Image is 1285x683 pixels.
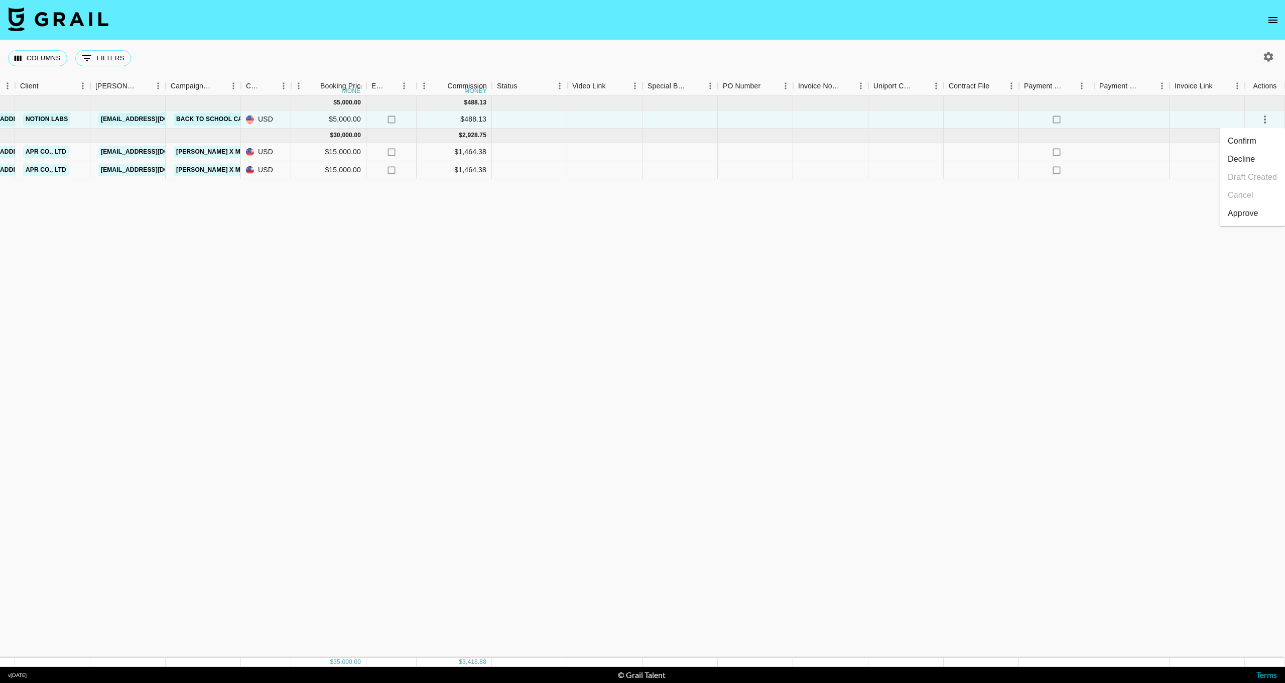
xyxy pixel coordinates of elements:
div: Payment Sent [1019,76,1094,96]
div: Booking Price [320,76,364,96]
div: Booker [90,76,166,96]
div: Expenses: Remove Commission? [366,76,417,96]
button: Menu [552,78,567,93]
button: Menu [75,78,90,93]
a: [PERSON_NAME] x Medicube [174,164,271,176]
div: [PERSON_NAME] [95,76,137,96]
button: Menu [276,78,291,93]
div: Currency [246,76,262,96]
button: select merge strategy [1256,111,1273,128]
button: Sort [1063,79,1077,93]
div: Status [492,76,567,96]
a: [EMAIL_ADDRESS][DOMAIN_NAME] [98,113,211,126]
button: Sort [989,79,1003,93]
div: $ [464,98,468,107]
div: Actions [1245,76,1285,96]
button: Sort [606,79,620,93]
button: Sort [39,79,53,93]
a: Terms [1256,670,1277,679]
a: Notion Labs [23,113,70,126]
a: Back to School Campaign [174,113,269,126]
button: Sort [385,79,400,93]
button: Sort [839,79,853,93]
div: money [464,88,487,94]
a: [PERSON_NAME] x Medicube [174,146,271,158]
a: APR Co., Ltd [23,146,69,158]
div: 3,416.88 [462,658,486,666]
button: Sort [262,79,276,93]
button: Menu [627,78,642,93]
a: APR Co., Ltd [23,164,69,176]
div: USD [241,161,291,179]
div: $ [330,658,333,666]
div: USD [241,110,291,129]
div: USD [241,143,291,161]
button: Menu [226,78,241,93]
button: Show filters [75,50,131,66]
div: Actions [1253,76,1277,96]
div: $ [333,98,337,107]
button: Menu [291,78,306,93]
div: 2,928.75 [462,131,486,140]
div: Video Link [567,76,642,96]
button: Menu [1074,78,1089,93]
button: Sort [518,79,532,93]
div: 30,000.00 [333,131,361,140]
div: $15,000.00 [291,143,366,161]
div: $15,000.00 [291,161,366,179]
button: Sort [306,79,320,93]
button: Sort [1140,79,1154,93]
div: Client [20,76,39,96]
li: Confirm [1220,132,1285,150]
div: PO Number [718,76,793,96]
div: Approve [1228,207,1258,219]
img: Grail Talent [8,7,108,31]
button: open drawer [1263,10,1283,30]
div: Invoice Notes [793,76,868,96]
div: Client [15,76,90,96]
button: Menu [929,78,944,93]
button: Menu [778,78,793,93]
div: Uniport Contact Email [868,76,944,96]
button: Menu [853,78,868,93]
div: Special Booking Type [642,76,718,96]
div: Invoice Link [1170,76,1245,96]
button: Menu [1004,78,1019,93]
div: Status [497,76,518,96]
div: Video Link [572,76,606,96]
button: Sort [689,79,703,93]
div: 35,000.00 [333,658,361,666]
div: Contract File [949,76,989,96]
div: Campaign (Type) [171,76,212,96]
div: Payment Sent Date [1094,76,1170,96]
button: Menu [397,78,412,93]
div: 488.13 [467,98,486,107]
button: Menu [1230,78,1245,93]
button: Menu [1154,78,1170,93]
button: Sort [760,79,775,93]
a: [EMAIL_ADDRESS][DOMAIN_NAME] [98,146,211,158]
button: Select columns [8,50,67,66]
button: Sort [915,79,929,93]
div: Commission [447,76,487,96]
div: Payment Sent Date [1099,76,1140,96]
button: Sort [137,79,151,93]
div: $1,464.38 [417,161,492,179]
button: Sort [212,79,226,93]
div: Campaign (Type) [166,76,241,96]
div: Contract File [944,76,1019,96]
div: Invoice Link [1175,76,1213,96]
div: Invoice Notes [798,76,839,96]
button: Sort [1213,79,1227,93]
div: Currency [241,76,291,96]
div: money [342,88,365,94]
div: Expenses: Remove Commission? [371,76,385,96]
a: [EMAIL_ADDRESS][DOMAIN_NAME] [98,164,211,176]
div: $ [459,658,462,666]
button: Menu [151,78,166,93]
div: $ [459,131,462,140]
div: 5,000.00 [337,98,361,107]
button: Menu [703,78,718,93]
div: © Grail Talent [618,670,666,680]
li: Decline [1220,150,1285,168]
